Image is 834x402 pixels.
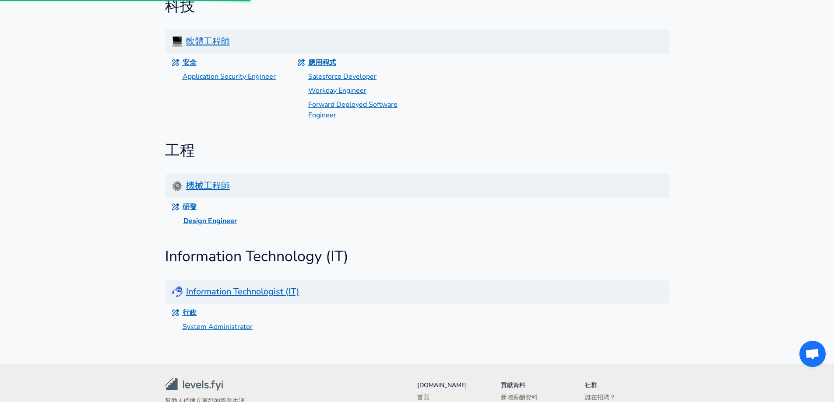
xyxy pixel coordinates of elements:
[417,393,431,402] a: 首頁
[165,29,669,54] a: Software Engineer Icon軟體工程師
[308,85,366,96] p: Workday Engineer
[501,381,585,390] li: 貢獻資料
[183,322,253,332] p: System Administrator
[585,381,669,390] li: 社群
[172,202,282,212] a: 研發
[172,36,183,47] img: Software Engineer Icon
[183,216,237,226] p: Design Engineer
[165,174,669,198] h6: 機械工程師
[165,378,223,391] img: levels.fyi
[183,202,197,212] p: 研發
[165,141,669,160] h2: 工程
[308,85,407,96] a: Workday Engineer
[172,57,282,68] a: 安全
[308,71,407,82] a: Salesforce Developer
[172,287,183,297] img: Information Technologist (IT) Icon
[172,308,282,318] a: 行政
[165,280,669,304] h6: Information Technologist (IT)
[183,71,276,82] p: Application Security Engineer
[308,71,377,82] p: Salesforce Developer
[183,57,197,68] p: 安全
[799,341,826,367] div: 打開聊天
[165,174,669,198] a: Mechanical Engineer Icon機械工程師
[183,216,282,226] a: Design Engineer
[165,247,669,266] h2: Information Technology (IT)
[308,99,407,120] a: Forward Deployed Software Engineer
[308,57,336,68] p: 應用程式
[417,381,501,390] li: [DOMAIN_NAME]
[298,57,407,68] a: 應用程式
[165,29,669,54] h6: 軟體工程師
[183,322,282,332] a: System Administrator
[585,393,617,402] a: 誰在招聘？
[183,308,197,318] p: 行政
[172,181,183,191] img: Mechanical Engineer Icon
[183,71,282,82] a: Application Security Engineer
[501,393,539,402] a: 新增薪酬資料
[165,280,669,304] a: Information Technologist (IT) IconInformation Technologist (IT)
